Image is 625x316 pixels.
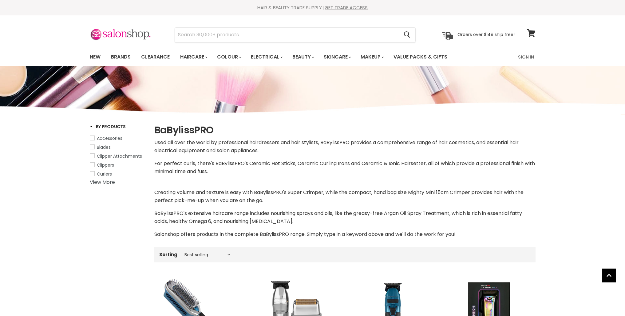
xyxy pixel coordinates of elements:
[82,48,543,66] nav: Main
[154,139,536,155] p: Used all over the world by professional hairdressers and hair stylists, BaBylissPRO provides a co...
[90,153,147,160] a: Clipper Attachments
[90,162,147,168] a: Clippers
[154,124,536,136] h1: BaBylissPRO
[85,51,105,63] a: New
[90,135,147,142] a: Accessories
[90,179,115,186] a: View More
[212,51,245,63] a: Colour
[159,252,177,257] label: Sorting
[106,51,135,63] a: Brands
[356,51,388,63] a: Makeup
[97,135,122,141] span: Accessories
[97,144,111,150] span: Blades
[97,153,142,159] span: Clipper Attachments
[97,162,114,168] span: Clippers
[389,51,452,63] a: Value Packs & Gifts
[246,51,287,63] a: Electrical
[90,171,147,177] a: Curlers
[90,124,126,130] h3: By Products
[175,27,416,42] form: Product
[288,51,318,63] a: Beauty
[154,188,536,205] p: Creating volume and texture is easy with BaBylissPRO's Super Crimper, while the compact, hand bag...
[154,139,536,238] div: For perfect curls, there's BaBylissPRO's Ceramic Hot Sticks, Ceramic Curling Irons and Ceramic & ...
[176,51,211,63] a: Haircare
[90,144,147,151] a: Blades
[457,32,515,37] p: Orders over $149 ship free!
[325,4,368,11] a: GET TRADE ACCESS
[154,209,536,225] p: BaBylissPRO's extensive haircare range includes nourishing sprays and oils, like the greasy-free ...
[97,171,112,177] span: Curlers
[82,5,543,11] div: HAIR & BEAUTY TRADE SUPPLY |
[399,28,415,42] button: Search
[85,48,483,66] ul: Main menu
[154,230,536,238] p: Salonshop offers products in the complete BaBylissPRO range. Simply type in a keyword above and w...
[175,28,399,42] input: Search
[319,51,355,63] a: Skincare
[514,51,538,63] a: Sign In
[136,51,174,63] a: Clearance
